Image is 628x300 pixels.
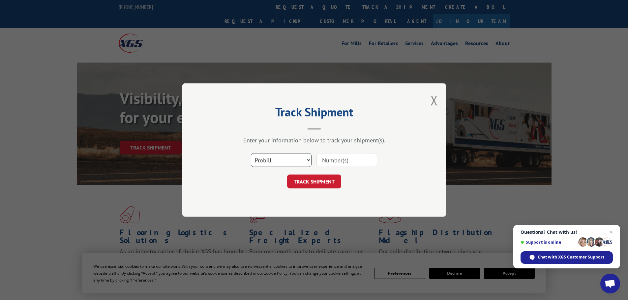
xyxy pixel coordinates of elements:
[521,251,613,264] div: Chat with XGS Customer Support
[521,240,576,245] span: Support is online
[215,136,413,144] div: Enter your information below to track your shipment(s).
[316,153,377,167] input: Number(s)
[215,107,413,120] h2: Track Shipment
[607,228,615,236] span: Close chat
[521,230,613,235] span: Questions? Chat with us!
[287,175,341,188] button: TRACK SHIPMENT
[538,254,604,260] span: Chat with XGS Customer Support
[600,274,620,293] div: Open chat
[431,92,438,109] button: Close modal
